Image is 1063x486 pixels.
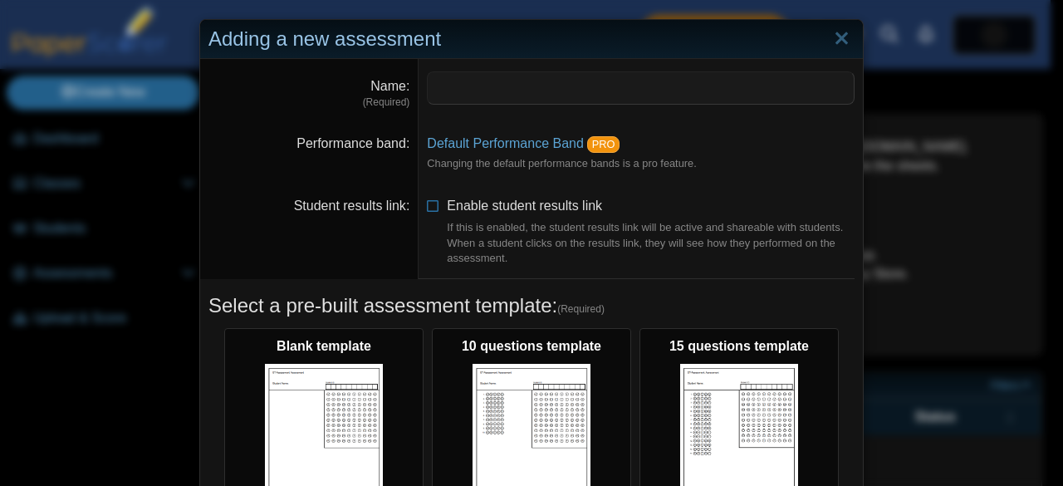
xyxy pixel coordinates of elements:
[208,96,409,110] dfn: (Required)
[296,136,409,150] label: Performance band
[208,292,855,320] h5: Select a pre-built assessment template:
[294,199,410,213] label: Student results link
[829,25,855,53] a: Close
[462,339,601,353] b: 10 questions template
[447,220,855,266] div: If this is enabled, the student results link will be active and shareable with students. When a s...
[587,136,620,153] a: PRO
[447,199,855,266] span: Enable student results link
[427,136,584,150] a: Default Performance Band
[557,302,605,317] span: (Required)
[277,339,371,353] b: Blank template
[669,339,809,353] b: 15 questions template
[370,79,409,93] label: Name
[200,20,863,59] div: Adding a new assessment
[427,157,696,169] small: Changing the default performance bands is a pro feature.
